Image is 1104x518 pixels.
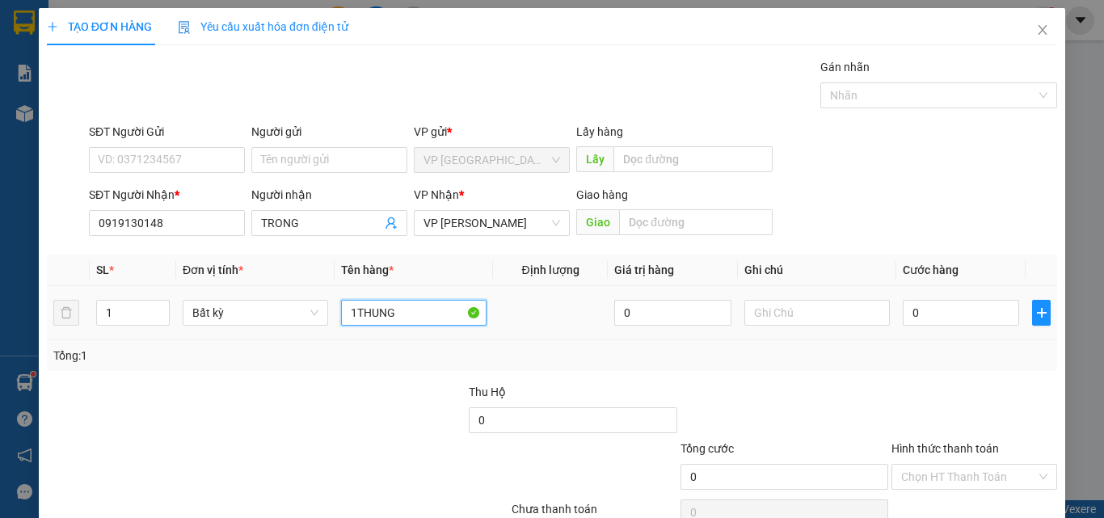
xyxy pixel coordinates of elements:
[1036,23,1049,36] span: close
[614,300,731,326] input: 0
[1032,300,1051,326] button: plus
[619,209,773,235] input: Dọc đường
[183,263,243,276] span: Đơn vị tính
[414,123,570,141] div: VP gửi
[423,148,560,172] span: VP Sài Gòn
[614,263,674,276] span: Giá trị hàng
[136,61,222,74] b: [DOMAIN_NAME]
[423,211,560,235] span: VP Phan Thiết
[104,23,155,155] b: BIÊN NHẬN GỬI HÀNG HÓA
[903,263,959,276] span: Cước hàng
[613,146,773,172] input: Dọc đường
[820,61,870,74] label: Gán nhãn
[53,347,428,364] div: Tổng: 1
[53,300,79,326] button: delete
[576,146,613,172] span: Lấy
[1020,8,1065,53] button: Close
[251,186,407,204] div: Người nhận
[744,300,890,326] input: Ghi Chú
[175,20,214,59] img: logo.jpg
[521,263,579,276] span: Định lượng
[1033,306,1050,319] span: plus
[738,255,896,286] th: Ghi chú
[20,104,91,180] b: [PERSON_NAME]
[576,125,623,138] span: Lấy hàng
[251,123,407,141] div: Người gửi
[576,188,628,201] span: Giao hàng
[414,188,459,201] span: VP Nhận
[96,263,109,276] span: SL
[47,21,58,32] span: plus
[192,301,318,325] span: Bất kỳ
[681,442,734,455] span: Tổng cước
[469,385,506,398] span: Thu Hộ
[576,209,619,235] span: Giao
[178,21,191,34] img: icon
[341,300,487,326] input: VD: Bàn, Ghế
[89,123,245,141] div: SĐT Người Gửi
[89,186,245,204] div: SĐT Người Nhận
[385,217,398,230] span: user-add
[891,442,999,455] label: Hình thức thanh toán
[341,263,394,276] span: Tên hàng
[136,77,222,97] li: (c) 2017
[178,20,348,33] span: Yêu cầu xuất hóa đơn điện tử
[47,20,152,33] span: TẠO ĐƠN HÀNG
